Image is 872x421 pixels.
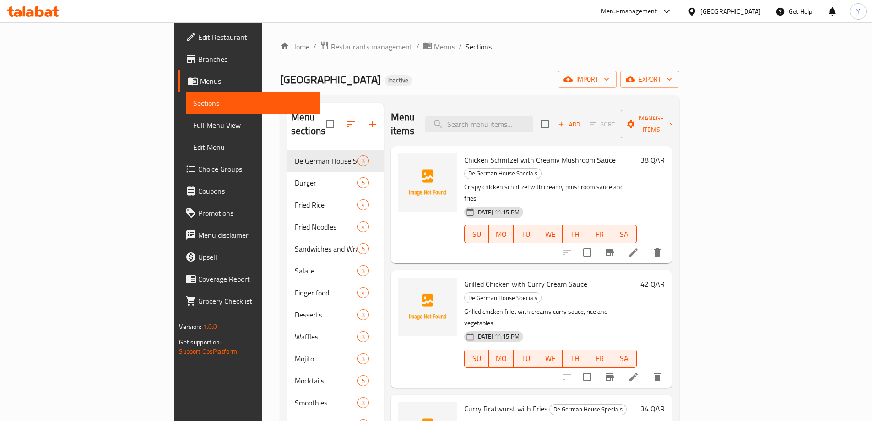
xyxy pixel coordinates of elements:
p: Grilled chicken fillet with creamy curry sauce, rice and vegetables [464,306,637,329]
div: items [357,221,369,232]
span: De German House Specials [465,168,541,179]
span: De German House Specials [465,293,541,303]
span: 3 [358,157,368,165]
span: MO [493,228,510,241]
span: Sort sections [340,113,362,135]
button: Branch-specific-item [599,366,621,388]
div: Fried Noodles4 [287,216,384,238]
span: Smoothies [295,397,357,408]
button: SA [612,225,637,243]
button: TH [563,350,587,368]
div: [GEOGRAPHIC_DATA] [700,6,761,16]
div: Mocktails5 [287,370,384,392]
a: Menus [423,41,455,53]
span: 5 [358,179,368,187]
span: MO [493,352,510,365]
span: WE [542,352,559,365]
p: Crispy chicken schnitzel with creamy mushroom sauce and fries [464,181,637,204]
span: Inactive [385,77,412,84]
div: Salate3 [287,260,384,282]
span: Select to update [578,243,597,262]
button: MO [489,350,514,368]
button: SA [612,350,637,368]
button: import [558,71,617,88]
button: delete [646,241,668,263]
span: De German House Specials [295,155,357,166]
a: Menus [178,70,320,92]
span: SA [616,352,633,365]
span: Grilled Chicken with Curry Cream Sauce [464,277,587,291]
span: 4 [358,223,368,231]
span: Burger [295,177,357,188]
div: Sandwiches and Wraps [295,243,357,254]
span: TU [517,228,535,241]
div: items [357,177,369,188]
div: Sandwiches and Wraps5 [287,238,384,260]
button: Branch-specific-item [599,241,621,263]
a: Edit menu item [628,372,639,383]
h6: 42 QAR [640,278,665,290]
button: Add section [362,113,384,135]
span: [GEOGRAPHIC_DATA] [280,69,381,90]
div: items [357,309,369,320]
span: TH [566,228,584,241]
div: items [357,287,369,298]
span: Full Menu View [193,120,313,131]
a: Support.OpsPlatform [179,345,237,357]
span: FR [591,352,608,365]
span: Upsell [198,252,313,262]
div: Burger5 [287,172,384,194]
a: Coupons [178,180,320,202]
span: Menus [200,76,313,87]
input: search [425,116,533,132]
div: Inactive [385,75,412,86]
span: 5 [358,377,368,385]
div: Menu-management [601,6,657,17]
button: FR [587,350,612,368]
div: items [357,243,369,254]
span: Add item [554,117,584,131]
div: De German House Specials [464,168,542,179]
span: Restaurants management [331,41,412,52]
img: Chicken Schnitzel with Creamy Mushroom Sauce [398,153,457,212]
span: Finger food [295,287,357,298]
span: TU [517,352,535,365]
div: Mojito3 [287,348,384,370]
span: Add [557,119,581,130]
a: Coverage Report [178,268,320,290]
span: 4 [358,201,368,209]
li: / [459,41,462,52]
span: TH [566,352,584,365]
span: SU [468,228,486,241]
span: Fried Rice [295,199,357,210]
a: Promotions [178,202,320,224]
div: Fried Noodles [295,221,357,232]
span: 3 [358,355,368,363]
span: Choice Groups [198,164,313,175]
img: Grilled Chicken with Curry Cream Sauce [398,278,457,336]
button: SU [464,225,489,243]
a: Full Menu View [186,114,320,136]
span: Coverage Report [198,273,313,284]
button: TH [563,225,587,243]
div: items [357,155,369,166]
a: Branches [178,48,320,70]
div: Mojito [295,353,357,364]
button: TU [514,350,538,368]
div: Waffles [295,331,357,342]
span: 5 [358,245,368,253]
span: De German House Specials [550,404,626,415]
span: Sections [466,41,492,52]
div: De German House Specials3 [287,150,384,172]
a: Choice Groups [178,158,320,180]
h6: 38 QAR [640,153,665,166]
span: Coupons [198,186,313,197]
a: Grocery Checklist [178,290,320,312]
span: SU [468,352,486,365]
div: items [357,375,369,386]
nav: breadcrumb [280,41,679,53]
span: Select all sections [320,115,340,134]
div: items [357,199,369,210]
